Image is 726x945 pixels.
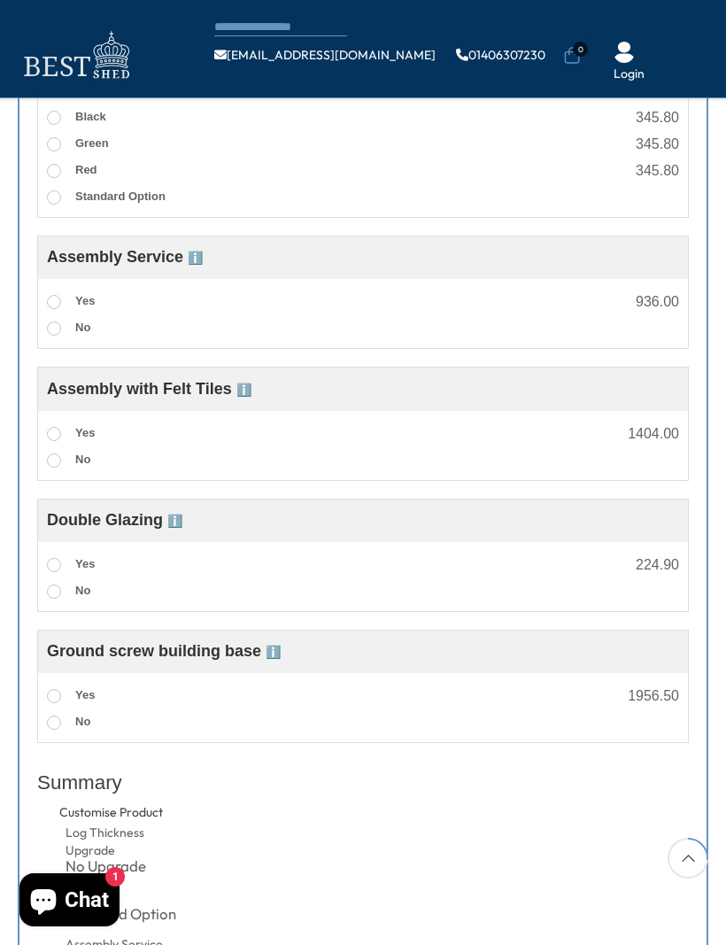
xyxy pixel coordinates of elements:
[47,248,203,266] span: Assembly Service
[563,47,581,65] a: 0
[75,163,97,176] span: Red
[37,761,689,804] div: Summary
[59,804,251,822] div: Customise Product
[636,295,679,309] div: 936.00
[75,110,106,123] span: Black
[66,825,176,859] div: Log Thickness Upgrade
[614,66,645,83] a: Login
[75,584,90,597] span: No
[614,42,635,63] img: User Icon
[75,688,95,701] span: Yes
[75,715,90,728] span: No
[456,49,545,61] a: 01406307230
[14,873,125,931] inbox-online-store-chat: Shopify online store chat
[628,689,679,703] div: 1956.50
[75,321,90,334] span: No
[188,251,203,265] span: ℹ️
[13,27,137,84] img: logo
[47,380,251,398] span: Assembly with Felt Tiles
[75,453,90,466] span: No
[628,427,679,441] div: 1404.00
[236,383,251,397] span: ℹ️
[636,137,679,151] div: 345.80
[167,514,182,528] span: ℹ️
[75,426,95,439] span: Yes
[47,511,182,529] span: Double Glazing
[47,642,281,660] span: Ground screw building base
[573,42,588,57] span: 0
[266,645,281,659] span: ℹ️
[75,557,95,570] span: Yes
[636,164,679,178] div: 345.80
[214,49,436,61] a: [EMAIL_ADDRESS][DOMAIN_NAME]
[75,136,109,150] span: Green
[636,111,679,125] div: 345.80
[75,190,166,203] span: Standard Option
[66,859,176,874] div: No Upgrade
[636,558,679,572] div: 224.90
[75,294,95,307] span: Yes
